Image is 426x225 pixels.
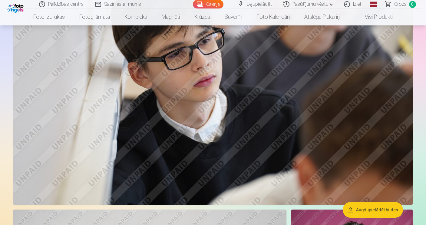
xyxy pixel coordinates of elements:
img: /fa1 [7,2,25,13]
a: Foto izdrukas [26,8,72,25]
span: 0 [409,1,416,8]
a: Suvenīri [217,8,249,25]
a: Fotogrāmata [72,8,117,25]
a: Atslēgu piekariņi [297,8,348,25]
a: Visi produkti [348,8,400,25]
a: Komplekti [117,8,154,25]
span: Grozs [394,1,407,8]
button: Augšupielādēt bildes [343,202,403,218]
a: Magnēti [154,8,187,25]
a: Krūzes [187,8,217,25]
a: Foto kalendāri [249,8,297,25]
